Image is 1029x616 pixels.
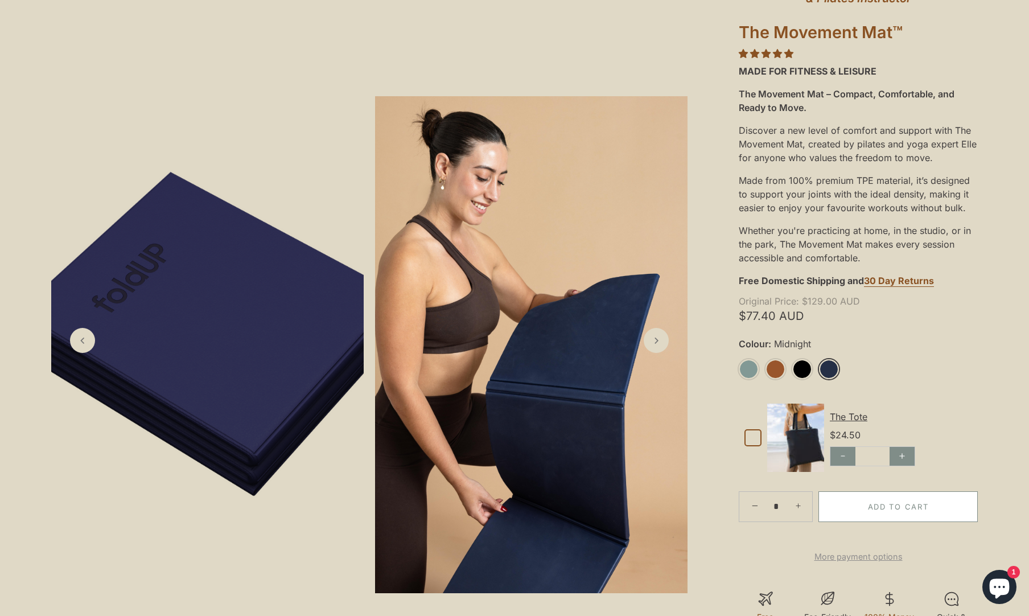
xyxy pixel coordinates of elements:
[739,22,978,47] h1: The Movement Mat™
[739,550,978,564] a: More payment options
[375,96,688,593] img: midnight
[864,275,934,286] strong: 30 Day Returns
[741,493,766,518] a: −
[739,219,978,269] div: Whether you're practicing at home, in the studio, or in the park, The Movement Mat makes every se...
[767,404,824,472] img: Default Title
[739,359,759,379] a: Sage
[819,359,839,379] a: Midnight
[864,275,934,287] a: 30 Day Returns
[818,491,978,522] button: Add to Cart
[70,328,95,353] a: Previous slide
[739,48,793,59] span: 4.86 stars
[739,297,974,306] span: $129.00 AUD
[739,339,978,350] label: Colour:
[739,169,978,219] div: Made from 100% premium TPE material, it’s designed to support your joints with the ideal density,...
[765,359,785,379] a: Rust
[830,429,861,441] span: $24.50
[787,494,812,519] a: +
[830,410,972,424] div: The Tote
[979,570,1020,607] inbox-online-store-chat: Shopify online store chat
[739,311,978,321] span: $77.40 AUD
[771,339,811,350] span: Midnight
[792,359,812,379] a: Black
[739,83,978,119] div: The Movement Mat – Compact, Comfortable, and Ready to Move.
[739,119,978,169] div: Discover a new level of comfort and support with The Movement Mat, created by pilates and yoga ex...
[767,491,785,523] input: Quantity
[644,328,669,353] a: Next slide
[739,275,864,286] strong: Free Domestic Shipping and
[739,65,876,77] strong: MADE FOR FITNESS & LEISURE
